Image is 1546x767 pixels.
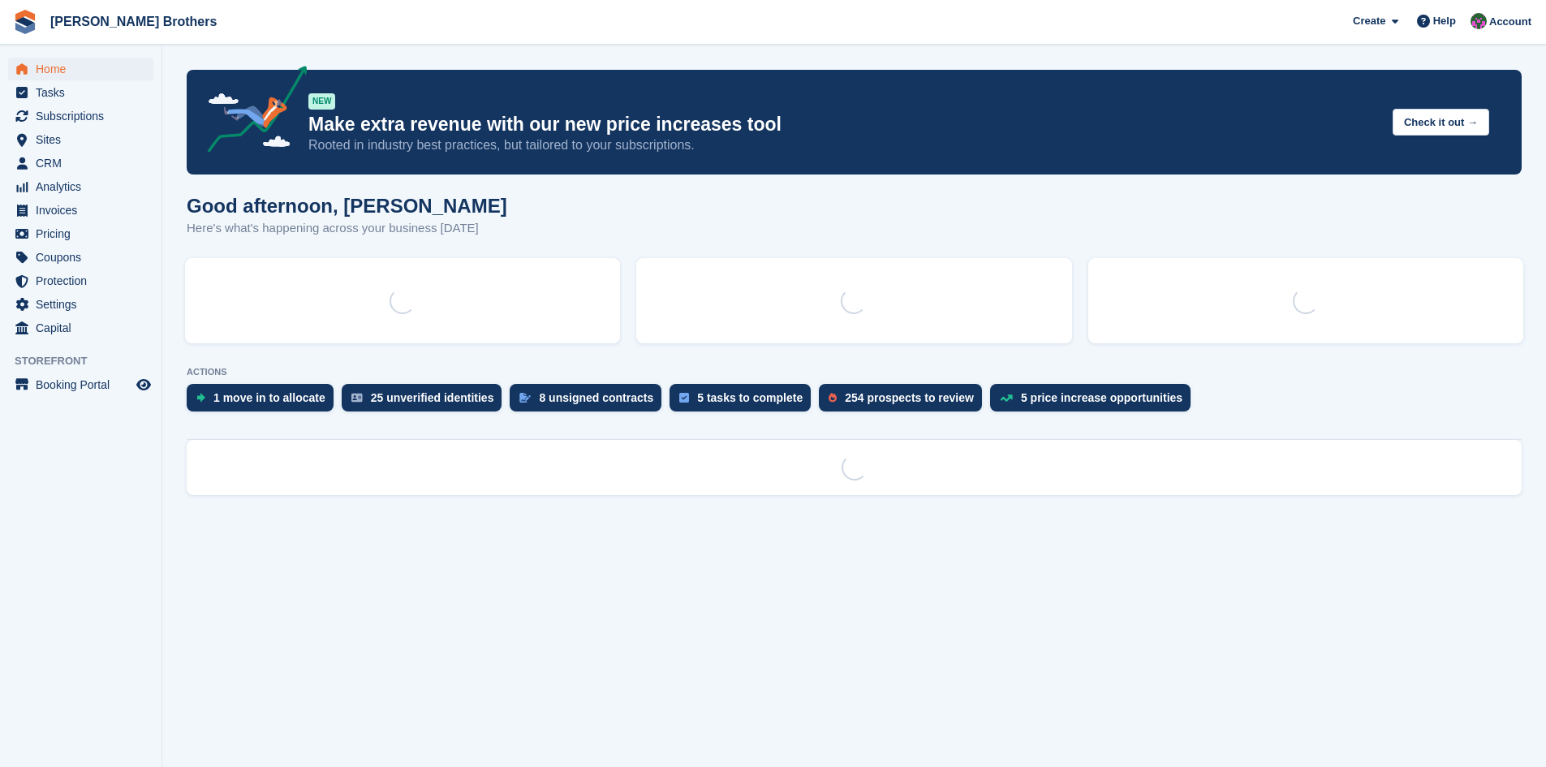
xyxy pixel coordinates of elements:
span: Tasks [36,81,133,104]
img: price-adjustments-announcement-icon-8257ccfd72463d97f412b2fc003d46551f7dbcb40ab6d574587a9cd5c0d94... [194,66,308,158]
a: menu [8,175,153,198]
a: menu [8,105,153,127]
img: Nick Wright [1471,13,1487,29]
a: menu [8,293,153,316]
img: verify_identity-adf6edd0f0f0b5bbfe63781bf79b02c33cf7c696d77639b501bdc392416b5a36.svg [351,393,363,403]
p: ACTIONS [187,367,1522,377]
p: Make extra revenue with our new price increases tool [308,113,1380,136]
span: Pricing [36,222,133,245]
a: [PERSON_NAME] Brothers [44,8,223,35]
div: 25 unverified identities [371,391,494,404]
span: Capital [36,317,133,339]
div: 8 unsigned contracts [539,391,653,404]
span: Subscriptions [36,105,133,127]
a: menu [8,152,153,175]
span: Storefront [15,353,161,369]
a: menu [8,246,153,269]
span: Create [1353,13,1385,29]
a: menu [8,373,153,396]
div: 5 tasks to complete [697,391,803,404]
span: Account [1489,14,1531,30]
img: contract_signature_icon-13c848040528278c33f63329250d36e43548de30e8caae1d1a13099fd9432cc5.svg [519,393,531,403]
a: 1 move in to allocate [187,384,342,420]
span: Home [36,58,133,80]
a: 8 unsigned contracts [510,384,670,420]
img: price_increase_opportunities-93ffe204e8149a01c8c9dc8f82e8f89637d9d84a8eef4429ea346261dce0b2c0.svg [1000,394,1013,402]
div: 254 prospects to review [845,391,974,404]
img: move_ins_to_allocate_icon-fdf77a2bb77ea45bf5b3d319d69a93e2d87916cf1d5bf7949dd705db3b84f3ca.svg [196,393,205,403]
div: 1 move in to allocate [213,391,325,404]
a: menu [8,128,153,151]
div: 5 price increase opportunities [1021,391,1182,404]
span: Protection [36,269,133,292]
a: menu [8,317,153,339]
a: 25 unverified identities [342,384,510,420]
a: menu [8,81,153,104]
a: 5 price increase opportunities [990,384,1199,420]
p: Here's what's happening across your business [DATE] [187,219,507,238]
span: Help [1433,13,1456,29]
img: stora-icon-8386f47178a22dfd0bd8f6a31ec36ba5ce8667c1dd55bd0f319d3a0aa187defe.svg [13,10,37,34]
a: Preview store [134,375,153,394]
img: task-75834270c22a3079a89374b754ae025e5fb1db73e45f91037f5363f120a921f8.svg [679,393,689,403]
a: menu [8,199,153,222]
span: Invoices [36,199,133,222]
span: Booking Portal [36,373,133,396]
span: Settings [36,293,133,316]
a: 254 prospects to review [819,384,990,420]
button: Check it out → [1393,109,1489,136]
a: menu [8,269,153,292]
a: menu [8,222,153,245]
div: NEW [308,93,335,110]
span: Analytics [36,175,133,198]
span: Coupons [36,246,133,269]
a: menu [8,58,153,80]
h1: Good afternoon, [PERSON_NAME] [187,195,507,217]
span: CRM [36,152,133,175]
span: Sites [36,128,133,151]
a: 5 tasks to complete [670,384,819,420]
p: Rooted in industry best practices, but tailored to your subscriptions. [308,136,1380,154]
img: prospect-51fa495bee0391a8d652442698ab0144808aea92771e9ea1ae160a38d050c398.svg [829,393,837,403]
